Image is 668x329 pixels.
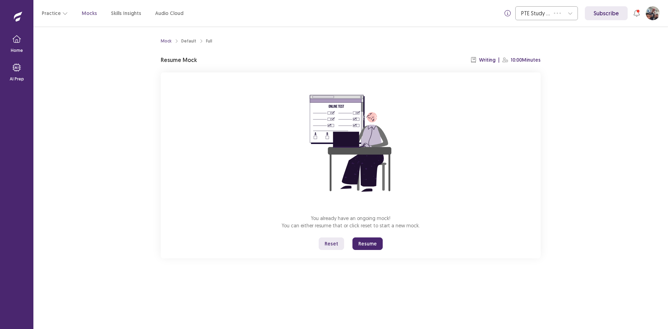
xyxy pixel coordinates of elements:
a: Mocks [82,10,97,17]
div: PTE Study Centre [521,7,550,20]
p: 10:00 Minutes [511,56,541,64]
img: attend-mock [288,81,413,206]
a: Mock [161,38,172,44]
p: AI Prep [10,76,24,82]
button: info [501,7,514,19]
div: Full [206,38,212,44]
p: Resume Mock [161,56,197,64]
nav: breadcrumb [161,38,212,44]
p: You already have an ongoing mock! You can either resume that or click reset to start a new mock. [282,214,420,229]
a: Skills Insights [111,10,141,17]
p: | [498,56,500,64]
p: Home [11,47,23,54]
div: Default [181,38,196,44]
a: Subscribe [585,6,628,20]
button: Reset [319,237,344,250]
button: Resume [352,237,383,250]
button: User Profile Image [646,6,660,20]
p: Writing [479,56,495,64]
a: Audio Cloud [155,10,183,17]
button: Practice [42,7,68,19]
